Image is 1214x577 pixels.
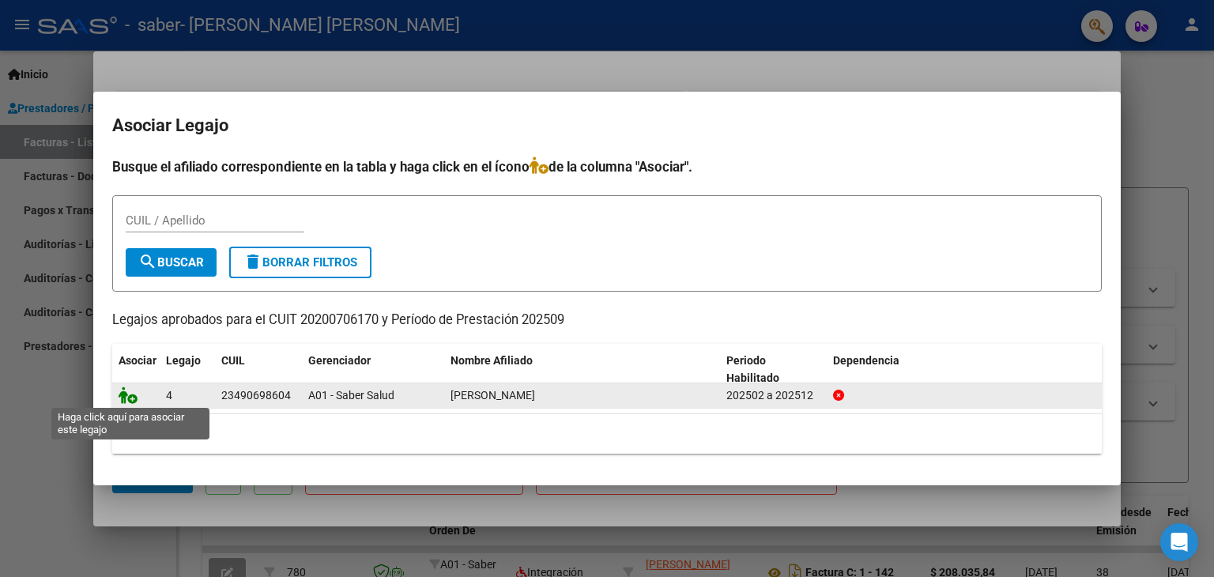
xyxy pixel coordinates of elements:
[451,354,533,367] span: Nombre Afiliado
[221,387,291,405] div: 23490698604
[827,344,1103,396] datatable-header-cell: Dependencia
[833,354,899,367] span: Dependencia
[444,344,720,396] datatable-header-cell: Nombre Afiliado
[1160,523,1198,561] div: Open Intercom Messenger
[308,354,371,367] span: Gerenciador
[112,414,1102,454] div: 1 registros
[726,354,779,385] span: Periodo Habilitado
[112,311,1102,330] p: Legajos aprobados para el CUIT 20200706170 y Período de Prestación 202509
[119,354,156,367] span: Asociar
[112,344,160,396] datatable-header-cell: Asociar
[720,344,827,396] datatable-header-cell: Periodo Habilitado
[302,344,444,396] datatable-header-cell: Gerenciador
[726,387,820,405] div: 202502 a 202512
[126,248,217,277] button: Buscar
[138,252,157,271] mat-icon: search
[243,252,262,271] mat-icon: delete
[243,255,357,270] span: Borrar Filtros
[112,111,1102,141] h2: Asociar Legajo
[160,344,215,396] datatable-header-cell: Legajo
[138,255,204,270] span: Buscar
[166,389,172,402] span: 4
[221,354,245,367] span: CUIL
[215,344,302,396] datatable-header-cell: CUIL
[451,389,535,402] span: MATTERA JULIANA
[229,247,371,278] button: Borrar Filtros
[166,354,201,367] span: Legajo
[308,389,394,402] span: A01 - Saber Salud
[112,157,1102,177] h4: Busque el afiliado correspondiente en la tabla y haga click en el ícono de la columna "Asociar".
